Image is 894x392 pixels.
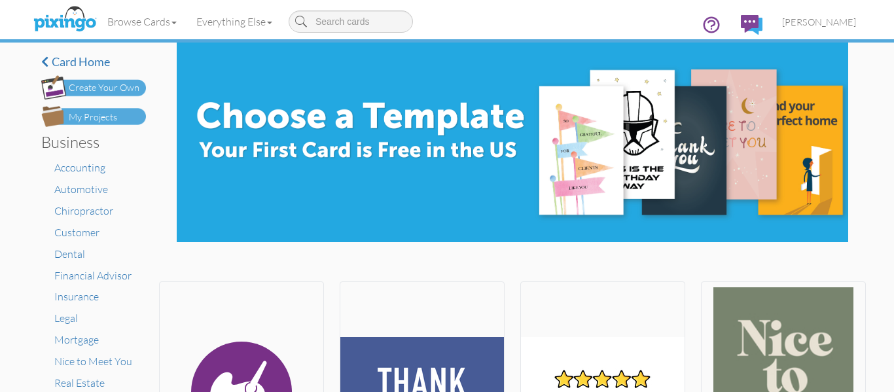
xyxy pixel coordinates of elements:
[69,111,117,124] div: My Projects
[41,106,146,127] img: my-projects-button.png
[41,75,146,99] img: create-own-button.png
[69,81,139,95] div: Create Your Own
[54,204,113,217] a: Chiropractor
[772,5,866,39] a: [PERSON_NAME]
[54,247,85,260] a: Dental
[54,376,105,389] a: Real Estate
[741,15,762,35] img: comments.svg
[41,56,146,69] a: Card home
[289,10,413,33] input: Search cards
[30,3,99,36] img: pixingo logo
[54,161,105,174] a: Accounting
[54,183,108,196] a: Automotive
[54,290,99,303] a: Insurance
[54,269,132,282] a: Financial Advisor
[54,312,78,325] a: Legal
[54,355,132,368] a: Nice to Meet You
[54,226,99,239] a: Customer
[41,134,136,151] h3: Business
[177,43,848,242] img: e8896c0d-71ea-4978-9834-e4f545c8bf84.jpg
[893,391,894,392] iframe: Chat
[187,5,282,38] a: Everything Else
[54,333,99,346] a: Mortgage
[782,16,856,27] span: [PERSON_NAME]
[98,5,187,38] a: Browse Cards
